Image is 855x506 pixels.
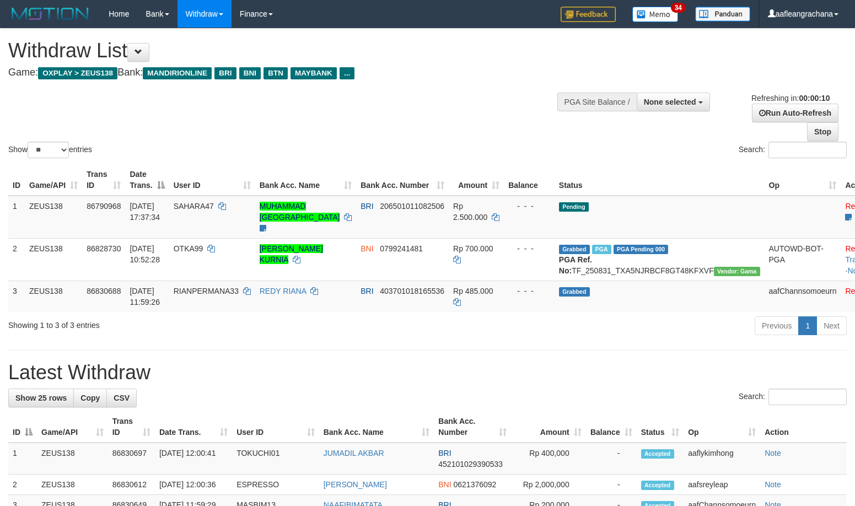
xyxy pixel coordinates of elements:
[361,202,373,211] span: BRI
[324,480,387,489] a: [PERSON_NAME]
[798,316,817,335] a: 1
[559,245,590,254] span: Grabbed
[508,243,550,254] div: - - -
[340,67,354,79] span: ...
[695,7,750,21] img: panduan.png
[8,281,25,312] td: 3
[752,104,838,122] a: Run Auto-Refresh
[438,480,451,489] span: BNI
[80,394,100,402] span: Copy
[765,449,781,457] a: Note
[155,443,232,475] td: [DATE] 12:00:41
[504,164,555,196] th: Balance
[8,389,74,407] a: Show 25 rows
[614,245,669,254] span: PGA Pending
[559,202,589,212] span: Pending
[8,475,37,495] td: 2
[511,411,586,443] th: Amount: activate to sort column ascending
[765,238,841,281] td: AUTOWD-BOT-PGA
[319,411,434,443] th: Bank Acc. Name: activate to sort column ascending
[751,94,830,103] span: Refreshing in:
[807,122,838,141] a: Stop
[37,411,108,443] th: Game/API: activate to sort column ascending
[255,164,357,196] th: Bank Acc. Name: activate to sort column ascending
[8,67,559,78] h4: Game: Bank:
[641,481,674,490] span: Accepted
[8,164,25,196] th: ID
[8,238,25,281] td: 2
[8,362,847,384] h1: Latest Withdraw
[586,443,637,475] td: -
[174,244,203,253] span: OTKA99
[232,411,319,443] th: User ID: activate to sort column ascending
[108,475,155,495] td: 86830612
[816,316,847,335] a: Next
[38,67,117,79] span: OXPLAY > ZEUS138
[671,3,686,13] span: 34
[25,281,82,312] td: ZEUS138
[760,411,847,443] th: Action
[586,475,637,495] td: -
[511,475,586,495] td: Rp 2,000,000
[108,443,155,475] td: 86830697
[361,287,373,295] span: BRI
[87,287,121,295] span: 86830688
[87,202,121,211] span: 86790968
[508,286,550,297] div: - - -
[684,411,760,443] th: Op: activate to sort column ascending
[714,267,760,276] span: Vendor URL: https://trx31.1velocity.biz
[239,67,261,79] span: BNI
[125,164,169,196] th: Date Trans.: activate to sort column descending
[559,287,590,297] span: Grabbed
[356,164,449,196] th: Bank Acc. Number: activate to sort column ascending
[765,480,781,489] a: Note
[644,98,696,106] span: None selected
[232,475,319,495] td: ESPRESSO
[684,443,760,475] td: aaflykimhong
[755,316,799,335] a: Previous
[8,142,92,158] label: Show entries
[37,443,108,475] td: ZEUS138
[260,287,306,295] a: REDY RIANA
[641,449,674,459] span: Accepted
[25,164,82,196] th: Game/API: activate to sort column ascending
[592,245,611,254] span: Marked by aafsreyleap
[449,164,504,196] th: Amount: activate to sort column ascending
[8,196,25,239] td: 1
[438,449,451,457] span: BRI
[361,244,373,253] span: BNI
[87,244,121,253] span: 86828730
[8,6,92,22] img: MOTION_logo.png
[260,244,323,264] a: [PERSON_NAME] KURNIA
[28,142,69,158] select: Showentries
[438,460,503,469] span: Copy 452101029390533 to clipboard
[169,164,255,196] th: User ID: activate to sort column ascending
[561,7,616,22] img: Feedback.jpg
[632,7,679,22] img: Button%20Memo.svg
[155,411,232,443] th: Date Trans.: activate to sort column ascending
[174,202,214,211] span: SAHARA47
[380,202,444,211] span: Copy 206501011082506 to clipboard
[637,411,684,443] th: Status: activate to sort column ascending
[453,287,493,295] span: Rp 485.000
[174,287,239,295] span: RIANPERMANA33
[511,443,586,475] td: Rp 400,000
[8,411,37,443] th: ID: activate to sort column descending
[559,255,592,275] b: PGA Ref. No:
[684,475,760,495] td: aafsreyleap
[291,67,337,79] span: MAYBANK
[555,238,765,281] td: TF_250831_TXA5NJRBCF8GT48KFXVF
[557,93,637,111] div: PGA Site Balance /
[765,164,841,196] th: Op: activate to sort column ascending
[155,475,232,495] td: [DATE] 12:00:36
[106,389,137,407] a: CSV
[82,164,125,196] th: Trans ID: activate to sort column ascending
[214,67,236,79] span: BRI
[768,389,847,405] input: Search:
[15,394,67,402] span: Show 25 rows
[768,142,847,158] input: Search:
[739,389,847,405] label: Search:
[25,238,82,281] td: ZEUS138
[586,411,637,443] th: Balance: activate to sort column ascending
[454,480,497,489] span: Copy 0621376092 to clipboard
